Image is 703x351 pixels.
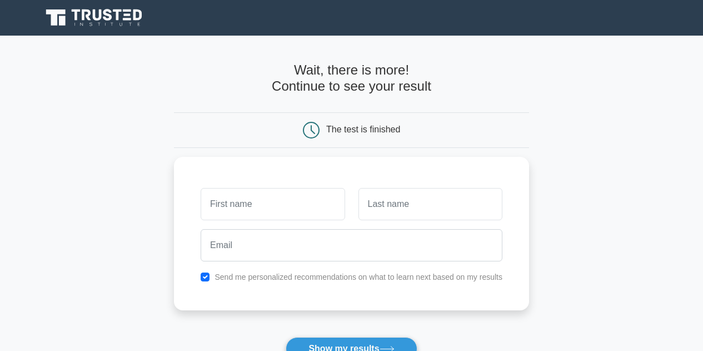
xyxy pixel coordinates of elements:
[326,125,400,134] div: The test is finished
[215,273,502,281] label: Send me personalized recommendations on what to learn next based on my results
[358,188,502,220] input: Last name
[174,62,529,95] h4: Wait, there is more! Continue to see your result
[201,188,345,220] input: First name
[201,229,502,261] input: Email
